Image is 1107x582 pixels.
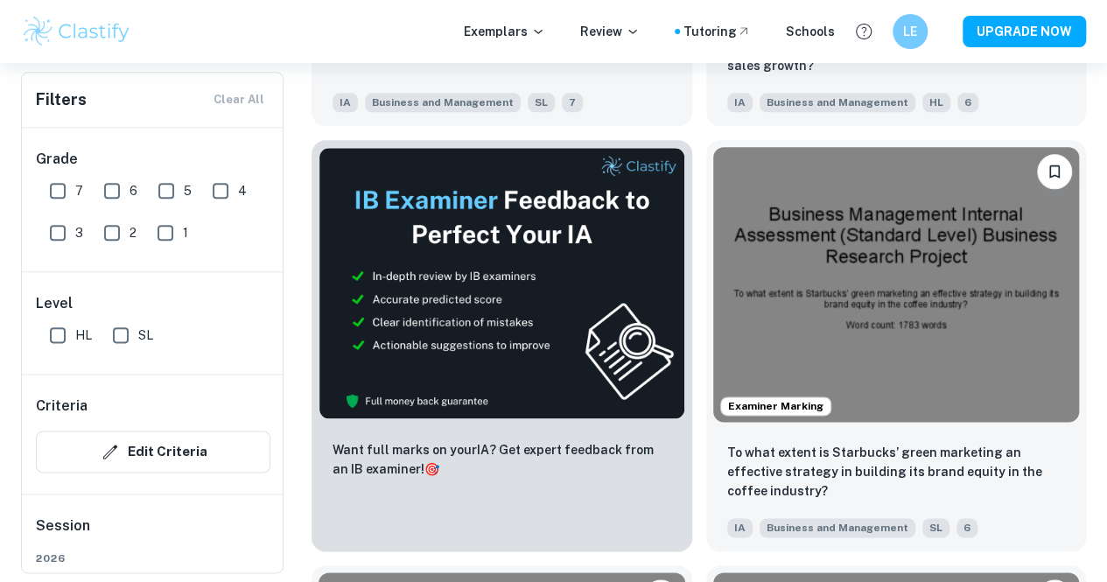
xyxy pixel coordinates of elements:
p: Want full marks on your IA ? Get expert feedback from an IB examiner! [333,440,671,479]
span: 1 [183,223,188,242]
span: 6 [957,93,978,112]
span: 2 [130,223,137,242]
span: Business and Management [760,93,915,112]
span: 2026 [36,550,270,566]
img: Business and Management IA example thumbnail: To what extent is Starbucks’ green marke [713,147,1080,422]
button: UPGRADE NOW [963,16,1086,47]
span: 6 [130,181,137,200]
h6: Level [36,293,270,314]
span: Examiner Marking [721,398,830,414]
span: Business and Management [760,518,915,537]
span: SL [528,93,555,112]
h6: Session [36,515,270,550]
img: Thumbnail [319,147,685,419]
p: Exemplars [464,22,545,41]
button: Edit Criteria [36,431,270,473]
span: 7 [75,181,83,200]
p: Review [580,22,640,41]
span: 4 [238,181,247,200]
span: IA [727,518,753,537]
span: 6 [956,518,977,537]
h6: LE [900,22,921,41]
button: Help and Feedback [849,17,879,46]
h6: Filters [36,88,87,112]
span: Business and Management [365,93,521,112]
img: Clastify logo [21,14,132,49]
span: 3 [75,223,83,242]
h6: Criteria [36,396,88,417]
span: SL [138,326,153,345]
h6: Grade [36,149,270,170]
button: LE [893,14,928,49]
a: ThumbnailWant full marks on yourIA? Get expert feedback from an IB examiner! [312,140,692,551]
span: HL [922,93,950,112]
span: 5 [184,181,192,200]
span: IA [333,93,358,112]
a: Schools [786,22,835,41]
span: SL [922,518,949,537]
button: Bookmark [1037,154,1072,189]
a: Tutoring [683,22,751,41]
span: 7 [562,93,583,112]
p: To what extent is Starbucks’ green marketing an effective strategy in building its brand equity i... [727,443,1066,501]
span: IA [727,93,753,112]
span: HL [75,326,92,345]
a: Examiner MarkingBookmarkTo what extent is Starbucks’ green marketing an effective strategy in bui... [706,140,1087,551]
span: 🎯 [424,462,439,476]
